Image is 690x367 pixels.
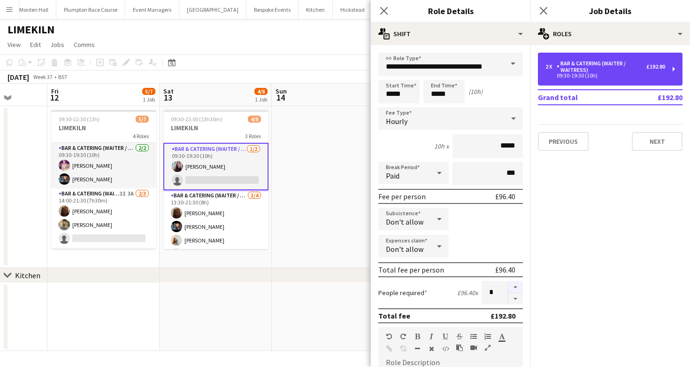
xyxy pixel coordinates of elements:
h3: Role Details [371,5,530,17]
button: Next [632,132,682,151]
app-card-role: Bar & Catering (Waiter / waitress)2/209:30-19:30 (10h)[PERSON_NAME][PERSON_NAME] [51,143,156,188]
span: 12 [50,92,59,103]
button: Undo [386,333,392,340]
span: 5/7 [136,116,149,123]
div: £192.80 [491,311,515,320]
button: Underline [442,333,449,340]
button: Ordered List [484,333,491,340]
button: Bespoke Events [246,0,299,19]
a: Jobs [46,39,68,51]
span: Don't allow [386,217,423,226]
button: Morden Hall [12,0,56,19]
span: Sun [276,87,287,95]
span: Don't allow [386,244,423,254]
button: Horizontal Line [414,345,421,352]
span: 09:30-23:00 (13h30m) [171,116,222,123]
span: 5/7 [142,88,155,95]
h1: LIMEKILN [8,23,54,37]
app-job-card: 09:30-22:30 (13h)5/7LIMEKILN4 RolesBar & Catering (Waiter / waitress)2/209:30-19:30 (10h)[PERSON_... [51,110,156,249]
button: [GEOGRAPHIC_DATA] [179,0,246,19]
button: Insert video [470,344,477,351]
div: Kitchen [15,271,40,280]
a: Edit [26,39,45,51]
td: Grand total [538,90,627,105]
span: Jobs [50,40,64,49]
div: Total fee per person [378,265,444,274]
span: 14 [274,92,287,103]
button: Decrease [508,293,523,305]
button: Strikethrough [456,333,463,340]
button: Fullscreen [484,344,491,351]
div: Total fee [378,311,410,320]
button: Kitchen [299,0,333,19]
button: Redo [400,333,406,340]
div: Roles [530,23,690,45]
h3: LIMEKILN [163,124,268,132]
div: 09:30-19:30 (10h) [545,73,665,78]
span: Paid [386,171,399,180]
button: Paste as plain text [456,344,463,351]
div: 1 Job [143,96,155,103]
h3: Job Details [530,5,690,17]
div: £96.40 x [457,289,478,297]
button: Unordered List [470,333,477,340]
div: 1 Job [255,96,267,103]
div: Shift [371,23,530,45]
div: [DATE] [8,72,29,82]
div: £96.40 [495,265,515,274]
span: 09:30-22:30 (13h) [59,116,100,123]
div: (10h) [468,87,483,96]
button: Event Managers [125,0,179,19]
button: Previous [538,132,589,151]
h3: LIMEKILN [51,124,156,132]
span: Sat [163,87,174,95]
app-card-role: Bar & Catering (Waiter / waitress)1/209:30-19:30 (10h)[PERSON_NAME] [163,143,268,190]
button: Text Color [498,333,505,340]
a: View [4,39,24,51]
span: 3 Roles [245,133,261,140]
span: 4 Roles [133,133,149,140]
div: £192.80 [646,63,665,70]
span: Hourly [386,117,407,126]
app-card-role: Bar & Catering (Waiter / waitress)3/413:30-21:30 (8h)[PERSON_NAME][PERSON_NAME][PERSON_NAME] [163,190,268,263]
button: Bold [414,333,421,340]
button: Plumpton Race Course [56,0,125,19]
div: Fee per person [378,192,426,201]
span: Edit [30,40,41,49]
label: People required [378,289,427,297]
button: HTML Code [442,345,449,352]
span: Fri [51,87,59,95]
span: Week 37 [31,73,54,80]
span: 4/8 [248,116,261,123]
div: £96.40 [495,192,515,201]
td: £192.80 [627,90,682,105]
span: View [8,40,21,49]
span: 4/8 [254,88,268,95]
span: 13 [162,92,174,103]
button: Clear Formatting [428,345,435,352]
div: BST [58,73,68,80]
div: 10h x [434,142,449,150]
app-job-card: 09:30-23:00 (13h30m)4/8LIMEKILN3 RolesBar & Catering (Waiter / waitress)1/209:30-19:30 (10h)[PERS... [163,110,268,249]
div: 2 x [545,63,557,70]
button: Hickstead [333,0,373,19]
span: Comms [74,40,95,49]
app-card-role: Bar & Catering (Waiter / waitress)3I3A2/314:00-21:30 (7h30m)[PERSON_NAME][PERSON_NAME] [51,188,156,248]
button: Italic [428,333,435,340]
a: Comms [70,39,99,51]
div: Bar & Catering (Waiter / waitress) [557,60,646,73]
button: Increase [508,281,523,293]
